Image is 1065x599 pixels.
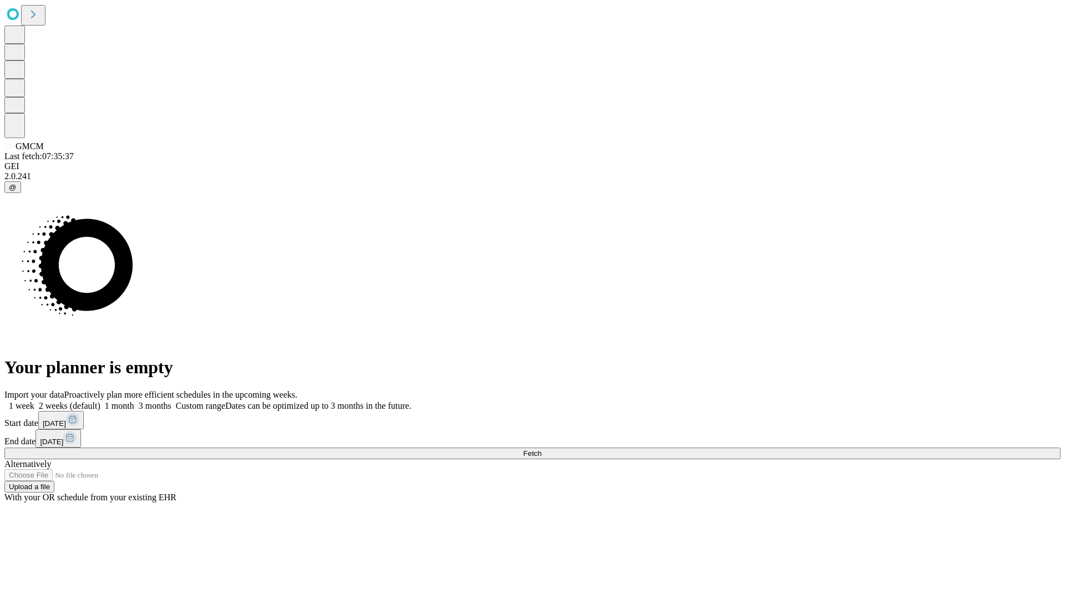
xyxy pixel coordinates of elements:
[523,449,541,458] span: Fetch
[4,411,1061,429] div: Start date
[4,493,176,502] span: With your OR schedule from your existing EHR
[4,151,74,161] span: Last fetch: 07:35:37
[9,183,17,191] span: @
[4,357,1061,378] h1: Your planner is empty
[4,459,51,469] span: Alternatively
[4,481,54,493] button: Upload a file
[176,401,225,410] span: Custom range
[4,171,1061,181] div: 2.0.241
[139,401,171,410] span: 3 months
[40,438,63,446] span: [DATE]
[35,429,81,448] button: [DATE]
[9,401,34,410] span: 1 week
[105,401,134,410] span: 1 month
[225,401,411,410] span: Dates can be optimized up to 3 months in the future.
[4,448,1061,459] button: Fetch
[39,401,100,410] span: 2 weeks (default)
[16,141,44,151] span: GMCM
[38,411,84,429] button: [DATE]
[4,161,1061,171] div: GEI
[4,429,1061,448] div: End date
[64,390,297,399] span: Proactively plan more efficient schedules in the upcoming weeks.
[4,181,21,193] button: @
[43,419,66,428] span: [DATE]
[4,390,64,399] span: Import your data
